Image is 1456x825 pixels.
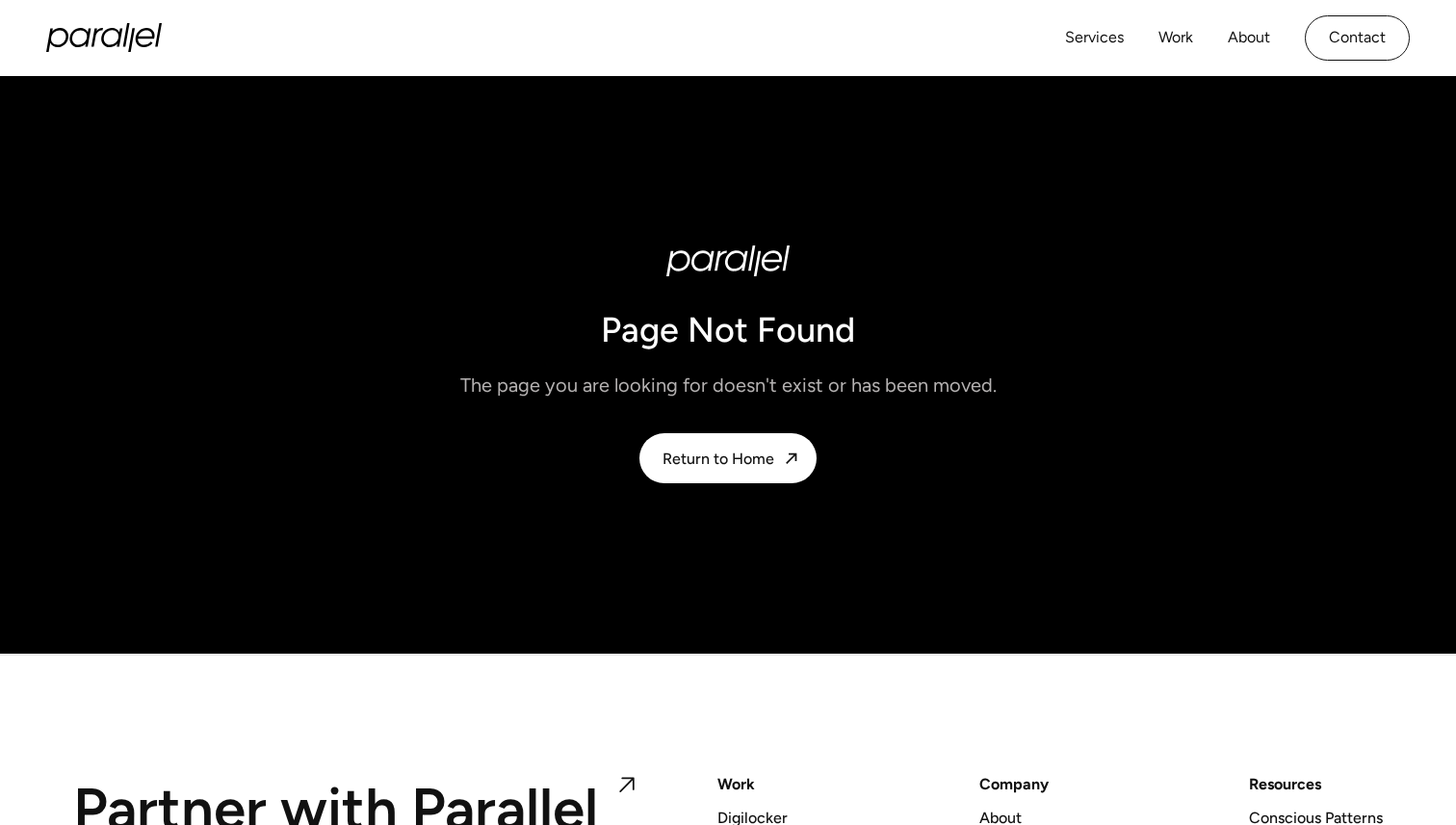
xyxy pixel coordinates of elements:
[1065,24,1124,52] a: Services
[46,23,162,52] a: home
[1158,24,1193,52] a: Work
[663,450,774,468] div: Return to Home
[717,771,755,797] a: Work
[460,369,997,402] p: The page you are looking for doesn't exist or has been moved.
[639,433,817,483] a: Return to Home
[1305,15,1410,61] a: Contact
[979,771,1049,797] a: Company
[460,307,997,353] h1: Page Not Found
[1228,24,1270,52] a: About
[1249,771,1321,797] div: Resources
